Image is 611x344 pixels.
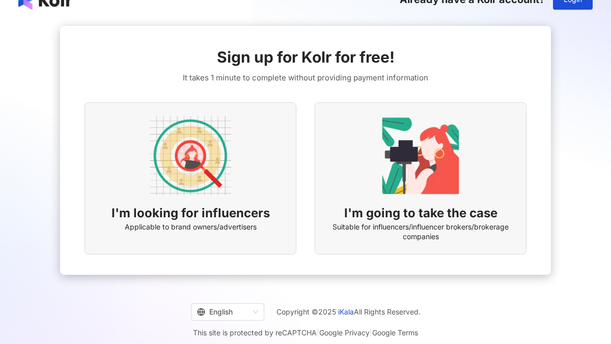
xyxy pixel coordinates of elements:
[380,115,461,196] img: KOL identity option
[193,327,418,339] span: This site is protected by reCAPTCHA
[370,328,372,337] span: |
[150,115,231,196] img: AD identity option
[327,222,514,242] span: Suitable for influencers/influencer brokers/brokerage companies
[338,307,354,316] a: iKala
[276,306,421,318] span: Copyright © 2025 All Rights Reserved.
[125,222,257,232] span: Applicable to brand owners/advertisers
[217,46,395,68] span: Sign up for Kolr for free!
[319,328,370,337] a: Google Privacy
[372,328,418,337] a: Google Terms
[197,304,249,320] div: English
[183,72,428,84] span: It takes 1 minute to complete without providing payment information
[344,205,497,222] span: I'm going to take the case
[112,205,270,222] span: I'm looking for influencers
[317,328,319,337] span: |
